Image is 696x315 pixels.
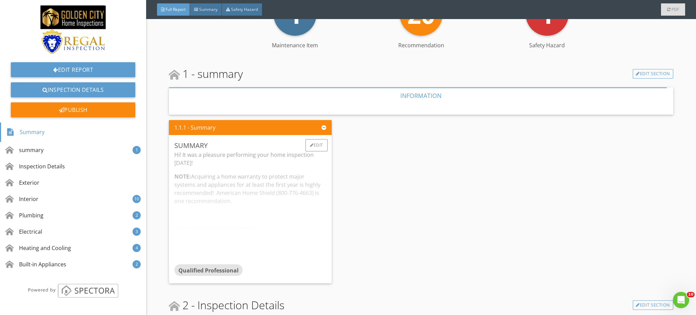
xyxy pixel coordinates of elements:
[166,6,186,12] span: Full Report
[133,228,141,236] div: 3
[174,140,326,151] div: Summary
[5,179,39,187] div: Exterior
[633,69,673,79] a: Edit Section
[6,127,45,138] div: Summary
[174,123,215,132] div: 1.1.1 - Summary
[231,6,258,12] span: Safety Hazard
[133,260,141,268] div: 2
[5,146,43,154] div: summary
[11,82,135,97] a: Inspection Details
[133,244,141,252] div: 4
[5,228,42,236] div: Electrical
[5,211,43,219] div: Plumbing
[169,66,243,82] span: 1 - summary
[5,260,66,268] div: Built-in Appliances
[633,300,673,310] a: Edit Section
[673,292,689,308] iframe: Intercom live chat
[133,195,141,203] div: 10
[27,283,120,298] img: powered_by_spectora_2.png
[11,62,135,77] a: Edit Report
[5,195,38,203] div: Interior
[5,244,71,252] div: Heating and Cooling
[40,5,106,54] img: Golden_City_Regal_combo.png
[484,41,610,49] div: Safety Hazard
[358,41,484,49] div: Recommendation
[687,292,695,297] span: 10
[133,211,141,219] div: 2
[11,102,135,117] div: Publish
[169,297,284,313] span: 2 - Inspection Details
[178,267,239,274] span: Qualified Professional
[5,162,65,170] div: Inspection Details
[672,6,679,12] span: PDF
[232,41,358,49] div: Maintenance Item
[306,139,328,151] div: Edit
[133,146,141,154] div: 1
[199,6,217,12] span: Summary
